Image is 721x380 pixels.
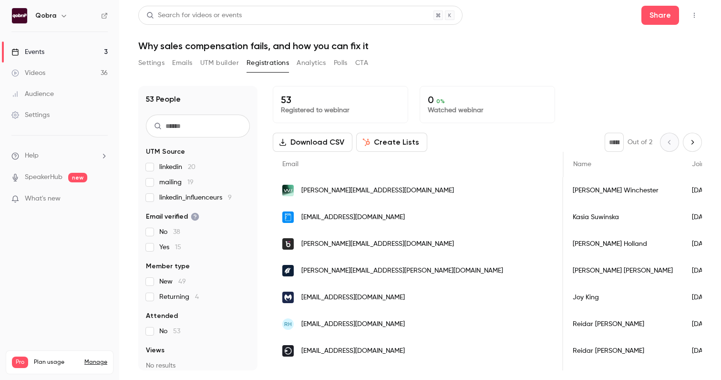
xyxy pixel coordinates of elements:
button: Emails [172,55,192,71]
span: Attended [146,311,178,321]
span: What's new [25,194,61,204]
img: pointsharp.com [282,345,294,357]
button: Create Lists [356,133,427,152]
img: Qobra [12,8,27,23]
span: Views [146,346,165,355]
button: CTA [355,55,368,71]
div: Videos [11,68,45,78]
div: Reidar [PERSON_NAME] [563,338,682,364]
img: malwarebytes.com [282,292,294,303]
div: Joy King [563,284,682,311]
span: 38 [173,229,180,235]
span: 0 % [436,98,445,105]
p: Watched webinar [428,106,547,115]
span: [EMAIL_ADDRESS][DOMAIN_NAME] [301,346,405,356]
img: withsecure.com [282,185,294,196]
button: Download CSV [273,133,352,152]
div: Reidar [PERSON_NAME] [563,311,682,338]
span: [PERSON_NAME][EMAIL_ADDRESS][DOMAIN_NAME] [301,186,454,196]
button: Settings [138,55,165,71]
p: Out of 2 [628,137,652,147]
span: Returning [159,292,199,302]
span: 53 [173,328,180,335]
span: 19 [187,179,194,186]
span: [EMAIL_ADDRESS][DOMAIN_NAME] [301,293,405,303]
span: [EMAIL_ADDRESS][DOMAIN_NAME] [301,212,405,222]
button: Next page [683,133,702,152]
a: SpeakerHub [25,172,62,182]
span: Email verified [146,212,199,222]
p: Registered to webinar [281,106,400,115]
span: 9 [228,194,232,201]
iframe: Noticeable Trigger [96,195,108,203]
span: mailing [159,178,194,187]
a: Manage [84,359,107,366]
span: Email [282,161,299,168]
button: Share [641,6,679,25]
span: Name [573,161,591,168]
img: mypos.com [282,211,294,223]
p: 53 [281,94,400,106]
div: [PERSON_NAME] [PERSON_NAME] [563,257,682,284]
span: Pro [12,357,28,368]
div: Audience [11,89,54,99]
span: Plan usage [34,359,79,366]
button: Registrations [247,55,289,71]
span: No [159,227,180,237]
div: Events [11,47,44,57]
span: linkedin [159,162,196,172]
h1: 53 People [146,94,181,105]
li: help-dropdown-opener [11,151,108,161]
span: Member type [146,262,190,271]
span: [PERSON_NAME][EMAIL_ADDRESS][PERSON_NAME][DOMAIN_NAME] [301,266,503,276]
span: RH [284,320,292,328]
span: 4 [195,294,199,300]
span: [PERSON_NAME][EMAIL_ADDRESS][DOMAIN_NAME] [301,239,454,249]
button: UTM builder [200,55,239,71]
span: linkedin_influenceurs [159,193,232,202]
span: UTM Source [146,147,185,157]
div: [PERSON_NAME] Winchester [563,177,682,204]
button: Analytics [297,55,326,71]
div: Kasia Suwinska [563,204,682,231]
div: [PERSON_NAME] Holland [563,231,682,257]
span: Yes [159,243,181,252]
button: Polls [334,55,348,71]
p: 0 [428,94,547,106]
span: Help [25,151,39,161]
h6: Qobra [35,11,56,21]
span: 49 [178,278,186,285]
span: 15 [175,244,181,251]
span: New [159,277,186,286]
p: No results [146,361,250,370]
span: No [159,327,180,336]
div: Search for videos or events [146,11,242,21]
span: 20 [188,164,196,170]
div: Settings [11,110,50,120]
h1: Why sales compensation fails, and how you can fix it [138,40,702,52]
span: [EMAIL_ADDRESS][DOMAIN_NAME] [301,319,405,329]
img: buywith.com [282,238,294,250]
img: pitchbook.com [282,265,294,276]
span: new [68,173,87,182]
